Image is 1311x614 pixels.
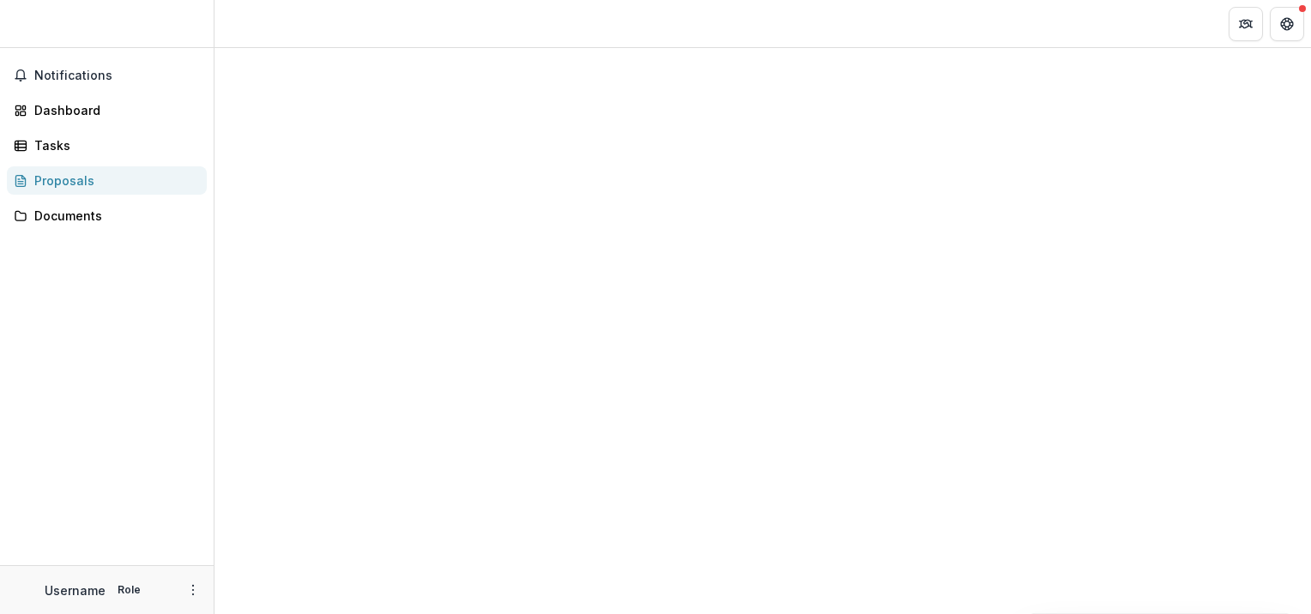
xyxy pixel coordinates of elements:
[34,207,193,225] div: Documents
[1229,7,1263,41] button: Partners
[7,166,207,195] a: Proposals
[45,581,106,599] p: Username
[34,69,200,83] span: Notifications
[112,582,146,598] p: Role
[7,62,207,89] button: Notifications
[1270,7,1304,41] button: Get Help
[7,96,207,124] a: Dashboard
[34,136,193,154] div: Tasks
[183,580,203,600] button: More
[7,131,207,160] a: Tasks
[34,172,193,190] div: Proposals
[34,101,193,119] div: Dashboard
[7,202,207,230] a: Documents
